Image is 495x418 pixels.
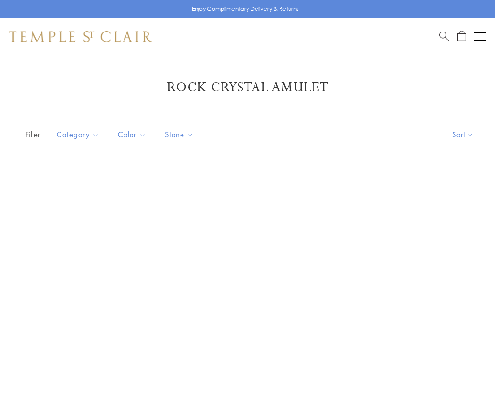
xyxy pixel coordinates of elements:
[52,129,106,140] span: Category
[431,120,495,149] button: Show sort by
[158,124,201,145] button: Stone
[160,129,201,140] span: Stone
[439,31,449,42] a: Search
[49,124,106,145] button: Category
[9,31,152,42] img: Temple St. Clair
[113,129,153,140] span: Color
[457,31,466,42] a: Open Shopping Bag
[24,79,471,96] h1: Rock Crystal Amulet
[474,31,486,42] button: Open navigation
[111,124,153,145] button: Color
[192,4,299,14] p: Enjoy Complimentary Delivery & Returns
